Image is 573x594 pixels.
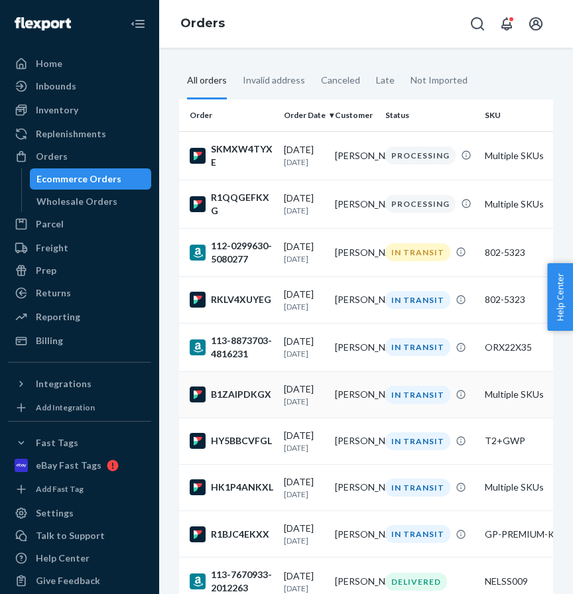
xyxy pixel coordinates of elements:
td: [PERSON_NAME] [330,228,381,276]
div: Parcel [36,217,64,231]
div: Add Fast Tag [36,483,84,495]
div: All orders [187,63,227,99]
div: HY5BBCVFGL [190,433,273,449]
a: Help Center [8,548,151,569]
p: [DATE] [284,156,324,168]
div: Invalid address [243,63,305,97]
div: Canceled [321,63,360,97]
div: Integrations [36,377,92,390]
p: [DATE] [284,489,324,500]
a: Home [8,53,151,74]
div: Late [376,63,395,97]
a: Inbounds [8,76,151,97]
td: [PERSON_NAME] [330,418,381,464]
td: [PERSON_NAME] [330,276,381,323]
div: Replenishments [36,127,106,141]
p: [DATE] [284,396,324,407]
div: Ecommerce Orders [36,172,121,186]
div: SKMXW4TYXE [190,143,273,169]
th: Order [179,99,279,131]
a: Add Integration [8,400,151,416]
th: Order Date [279,99,330,131]
p: [DATE] [284,442,324,453]
a: Wholesale Orders [30,191,152,212]
div: Returns [36,286,71,300]
button: Close Navigation [125,11,151,37]
div: B1ZAIPDKGX [190,386,273,402]
div: Inbounds [36,80,76,93]
div: [DATE] [284,383,324,407]
p: [DATE] [284,253,324,265]
a: Inventory [8,99,151,121]
p: [DATE] [284,583,324,594]
td: [PERSON_NAME] [330,511,381,558]
a: Orders [8,146,151,167]
a: eBay Fast Tags [8,455,151,476]
div: PROCESSING [385,195,456,213]
div: IN TRANSIT [385,338,450,356]
div: R1BJC4EKXX [190,526,273,542]
div: Reporting [36,310,80,324]
div: 113-8873703-4816231 [190,334,273,361]
div: DELIVERED [385,573,447,591]
td: [PERSON_NAME] [330,371,381,418]
img: Flexport logo [15,17,71,30]
div: Wholesale Orders [36,195,117,208]
div: [DATE] [284,192,324,216]
td: [PERSON_NAME] [330,323,381,371]
a: Replenishments [8,123,151,145]
a: Settings [8,503,151,524]
button: Open account menu [523,11,549,37]
div: [DATE] [284,335,324,359]
div: Not Imported [411,63,468,97]
a: Talk to Support [8,525,151,546]
div: Give Feedback [36,574,100,587]
div: Prep [36,264,56,277]
a: Orders [180,16,225,30]
td: [PERSON_NAME] [330,131,381,180]
button: Help Center [547,263,573,331]
div: Freight [36,241,68,255]
div: 112-0299630-5080277 [190,239,273,266]
div: IN TRANSIT [385,525,450,543]
div: IN TRANSIT [385,386,450,404]
div: Settings [36,506,74,520]
div: Talk to Support [36,529,105,542]
a: Ecommerce Orders [30,168,152,190]
div: Billing [36,334,63,347]
div: [DATE] [284,143,324,168]
p: [DATE] [284,301,324,312]
div: Customer [335,109,375,121]
p: [DATE] [284,205,324,216]
a: Returns [8,282,151,304]
div: [DATE] [284,240,324,265]
div: R1QQGEFKXG [190,191,273,217]
button: Open Search Box [464,11,491,37]
ol: breadcrumbs [170,5,235,43]
button: Integrations [8,373,151,394]
div: IN TRANSIT [385,432,450,450]
p: [DATE] [284,348,324,359]
div: IN TRANSIT [385,291,450,309]
div: Fast Tags [36,436,78,449]
div: HK1P4ANKXL [190,479,273,495]
div: Help Center [36,552,90,565]
p: [DATE] [284,535,324,546]
div: RKLV4XUYEG [190,292,273,308]
div: IN TRANSIT [385,479,450,497]
div: [DATE] [284,475,324,500]
div: [DATE] [284,522,324,546]
a: Billing [8,330,151,351]
div: [DATE] [284,288,324,312]
button: Open notifications [493,11,520,37]
button: Fast Tags [8,432,151,453]
th: Status [380,99,479,131]
div: Orders [36,150,68,163]
div: IN TRANSIT [385,243,450,261]
div: [DATE] [284,569,324,594]
td: [PERSON_NAME] [330,464,381,510]
a: Add Fast Tag [8,481,151,497]
button: Give Feedback [8,570,151,591]
div: eBay Fast Tags [36,459,101,472]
